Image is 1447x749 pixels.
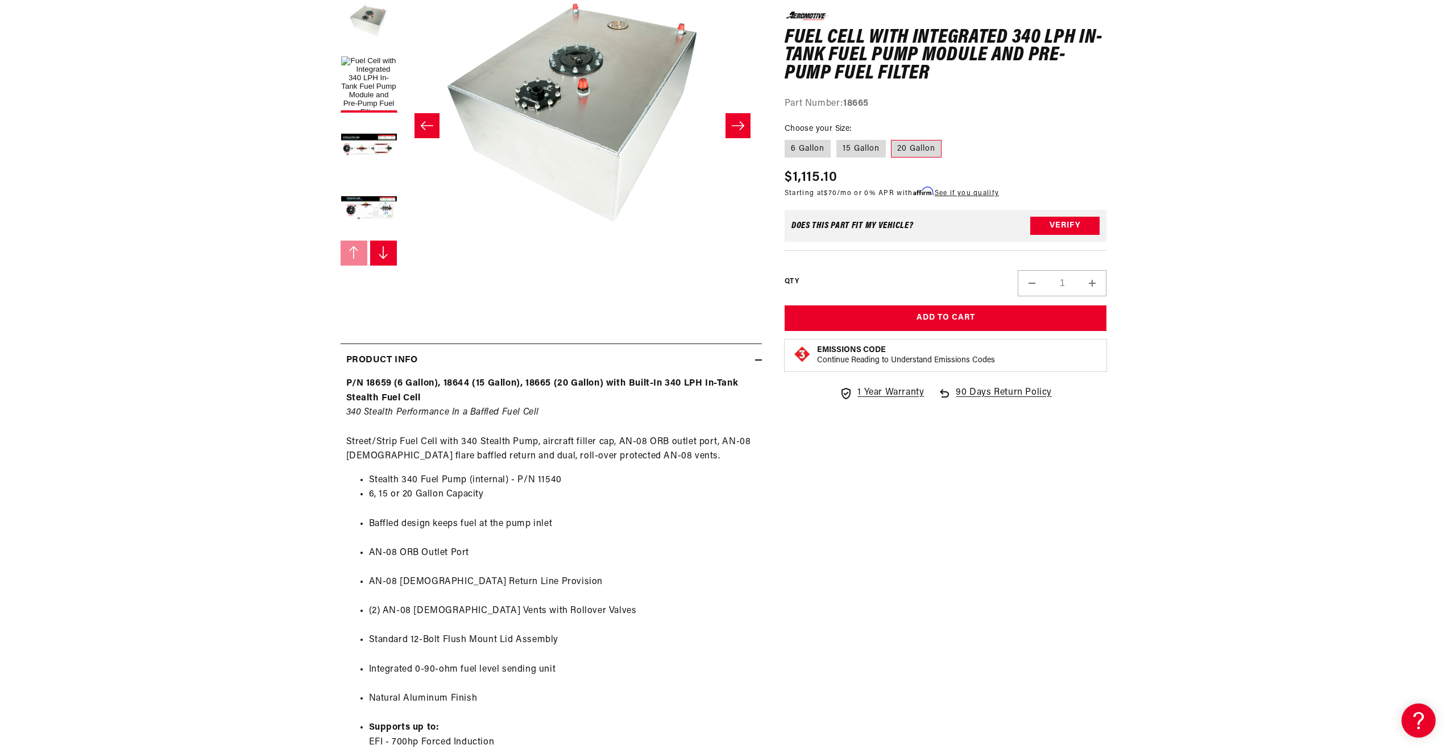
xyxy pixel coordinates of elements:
label: QTY [785,276,799,286]
strong: Emissions Code [817,345,886,354]
li: AN-08 [DEMOGRAPHIC_DATA] Return Line Provision [369,575,756,604]
li: Integrated 0-90-ohm fuel level sending unit [369,663,756,692]
label: 15 Gallon [836,139,886,158]
legend: Choose your Size: [785,122,853,134]
summary: Product Info [341,344,762,377]
span: $1,115.10 [785,167,838,188]
p: Street/Strip Fuel Cell with 340 Stealth Pump, aircraft filler cap, AN-08 ORB outlet port, AN-08 [... [346,376,756,464]
p: Starting at /mo or 0% APR with . [785,188,999,198]
label: 6 Gallon [785,139,831,158]
button: Slide right [370,241,397,266]
span: 1 Year Warranty [857,385,924,400]
button: Verify [1030,217,1100,235]
h2: Product Info [346,353,418,368]
li: Baffled design keeps fuel at the pump inlet [369,517,756,546]
li: AN-08 ORB Outlet Port [369,546,756,575]
strong: 18665 [843,99,869,108]
div: Part Number: [785,97,1107,111]
strong: Supports up to: [369,723,440,732]
button: Add to Cart [785,305,1107,331]
span: Affirm [913,187,933,196]
em: 340 Stealth Performance In a Baffled Fuel Cell [346,408,540,417]
span: $70 [824,190,837,197]
a: See if you qualify - Learn more about Affirm Financing (opens in modal) [935,190,999,197]
button: Slide left [414,113,440,138]
button: Load image 4 in gallery view [341,118,397,175]
a: 1 Year Warranty [839,385,924,400]
img: Emissions code [793,345,811,363]
button: Load image 1 in gallery view [341,56,397,113]
div: Does This part fit My vehicle? [791,221,914,230]
h1: Fuel Cell with Integrated 340 LPH In-Tank Fuel Pump Module and Pre-Pump Fuel Filter [785,28,1107,82]
button: Slide left [341,241,368,266]
li: 6, 15 or 20 Gallon Capacity [369,487,756,516]
li: Standard 12-Bolt Flush Mount Lid Assembly [369,633,756,662]
li: Stealth 340 Fuel Pump (internal) - P/N 11540 [369,473,756,488]
label: 20 Gallon [891,139,942,158]
button: Emissions CodeContinue Reading to Understand Emissions Codes [817,345,995,365]
li: Natural Aluminum Finish [369,692,756,721]
a: 90 Days Return Policy [938,385,1052,411]
button: Slide right [725,113,751,138]
button: Load image 5 in gallery view [341,181,397,238]
strong: P/N 18659 (6 Gallon), 18644 (15 Gallon), 18665 (20 Gallon) with Built-In 340 LPH In-Tank Stealth ... [346,379,739,403]
span: 90 Days Return Policy [956,385,1052,411]
p: Continue Reading to Understand Emissions Codes [817,355,995,365]
li: (2) AN-08 [DEMOGRAPHIC_DATA] Vents with Rollover Valves [369,604,756,633]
